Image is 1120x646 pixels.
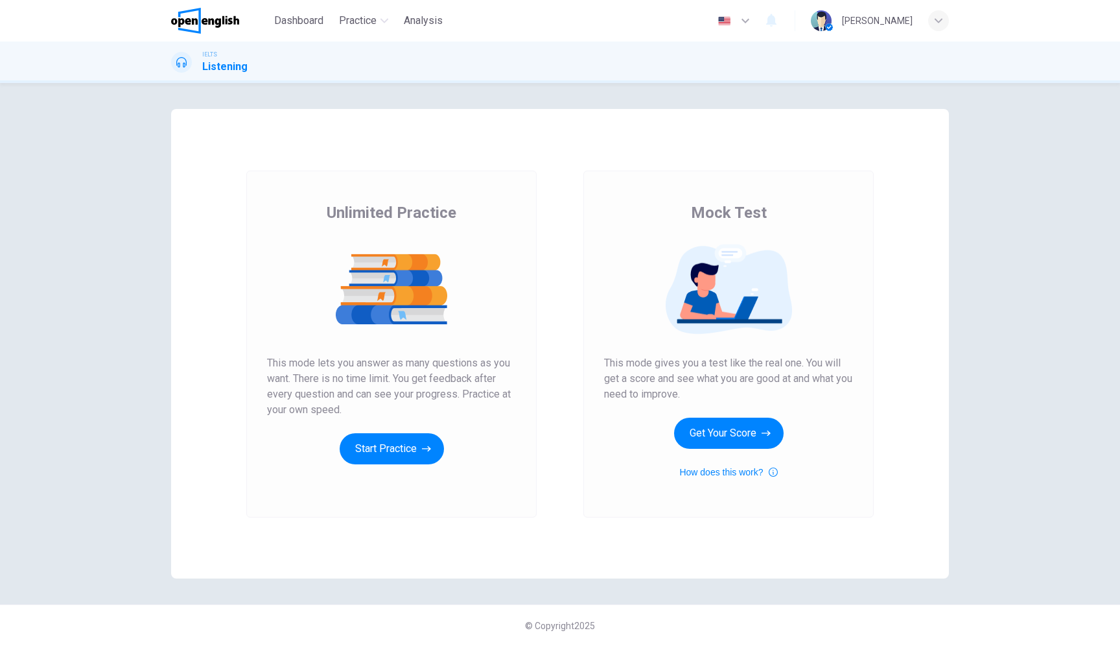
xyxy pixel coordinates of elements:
[269,9,329,32] button: Dashboard
[202,59,248,75] h1: Listening
[842,13,913,29] div: [PERSON_NAME]
[525,621,595,631] span: © Copyright 2025
[340,433,444,464] button: Start Practice
[171,8,269,34] a: OpenEnglish logo
[679,464,777,480] button: How does this work?
[674,418,784,449] button: Get Your Score
[334,9,393,32] button: Practice
[339,13,377,29] span: Practice
[202,50,217,59] span: IELTS
[171,8,239,34] img: OpenEnglish logo
[267,355,516,418] span: This mode lets you answer as many questions as you want. There is no time limit. You get feedback...
[274,13,323,29] span: Dashboard
[604,355,853,402] span: This mode gives you a test like the real one. You will get a score and see what you are good at a...
[716,16,732,26] img: en
[404,13,443,29] span: Analysis
[399,9,448,32] button: Analysis
[811,10,832,31] img: Profile picture
[327,202,456,223] span: Unlimited Practice
[691,202,767,223] span: Mock Test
